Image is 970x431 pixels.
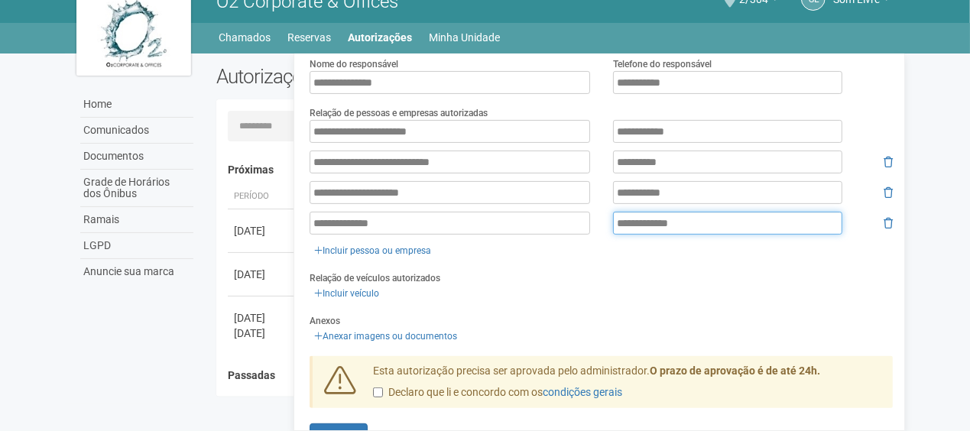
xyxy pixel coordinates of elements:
a: LGPD [80,233,193,259]
label: Anexos [310,314,340,328]
a: Anuncie sua marca [80,259,193,284]
a: Incluir veículo [310,285,384,302]
label: Relação de veículos autorizados [310,271,440,285]
label: Relação de pessoas e empresas autorizadas [310,106,488,120]
h2: Autorizações [216,65,543,88]
a: Reservas [288,27,332,48]
div: [DATE] [234,326,290,341]
h4: Passadas [228,370,883,381]
input: Declaro que li e concordo com oscondições gerais [373,387,383,397]
label: Telefone do responsável [613,57,712,71]
a: Home [80,92,193,118]
label: Declaro que li e concordo com os [373,385,622,400]
th: Período [228,184,297,209]
h4: Próximas [228,164,883,176]
div: Esta autorização precisa ser aprovada pelo administrador. [362,364,894,408]
a: Grade de Horários dos Ônibus [80,170,193,207]
a: Incluir pessoa ou empresa [310,242,436,259]
div: [DATE] [234,310,290,326]
label: Nome do responsável [310,57,398,71]
i: Remover [884,187,893,198]
a: Minha Unidade [430,27,501,48]
a: Autorizações [349,27,413,48]
i: Remover [884,157,893,167]
a: Anexar imagens ou documentos [310,328,462,345]
a: Ramais [80,207,193,233]
strong: O prazo de aprovação é de até 24h. [650,365,820,377]
i: Remover [884,218,893,228]
a: Comunicados [80,118,193,144]
div: [DATE] [234,267,290,282]
div: [DATE] [234,223,290,238]
a: condições gerais [543,386,622,398]
a: Documentos [80,144,193,170]
a: Chamados [219,27,271,48]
